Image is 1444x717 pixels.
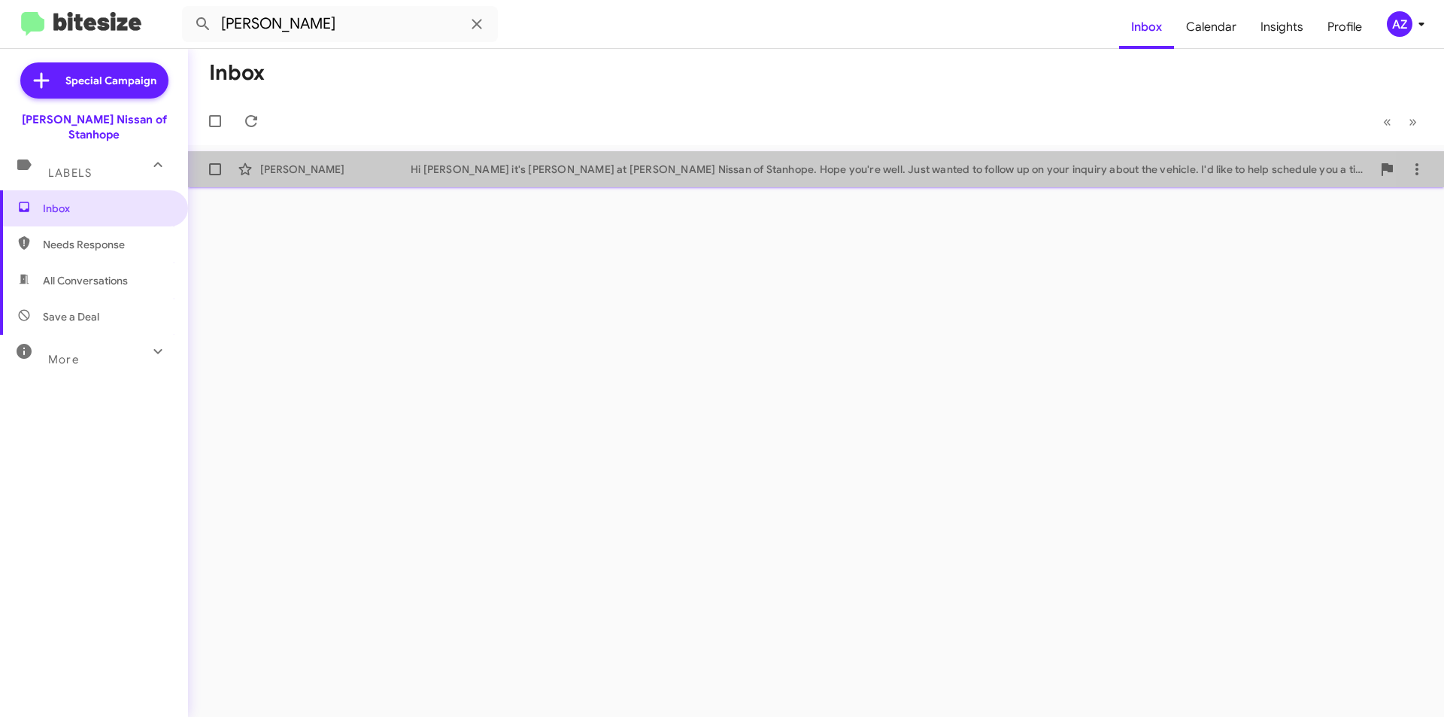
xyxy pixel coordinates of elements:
[43,273,128,288] span: All Conversations
[209,61,265,85] h1: Inbox
[1409,112,1417,131] span: »
[48,353,79,366] span: More
[411,162,1372,177] div: Hi [PERSON_NAME] it's [PERSON_NAME] at [PERSON_NAME] Nissan of Stanhope. Hope you're well. Just w...
[48,166,92,180] span: Labels
[1119,5,1174,49] a: Inbox
[1375,106,1426,137] nav: Page navigation example
[1248,5,1315,49] a: Insights
[1374,11,1427,37] button: AZ
[65,73,156,88] span: Special Campaign
[20,62,168,99] a: Special Campaign
[182,6,498,42] input: Search
[1400,106,1426,137] button: Next
[1383,112,1391,131] span: «
[1387,11,1412,37] div: AZ
[43,237,171,252] span: Needs Response
[43,201,171,216] span: Inbox
[1174,5,1248,49] a: Calendar
[43,309,99,324] span: Save a Deal
[1315,5,1374,49] a: Profile
[260,162,411,177] div: [PERSON_NAME]
[1374,106,1400,137] button: Previous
